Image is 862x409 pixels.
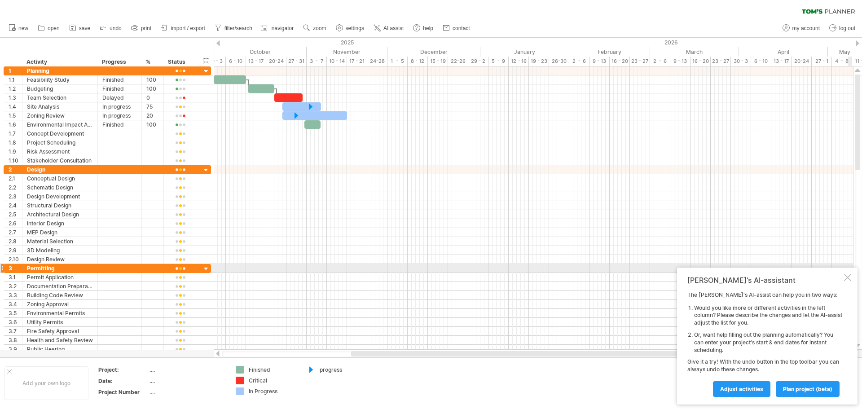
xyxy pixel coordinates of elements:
div: 26-30 [549,57,569,66]
div: Finished [102,84,137,93]
div: Material Selection [27,237,93,246]
div: Schematic Design [27,183,93,192]
div: 30 - 3 [731,57,751,66]
div: 2.3 [9,192,22,201]
div: 0 [146,93,159,102]
div: 23 - 27 [711,57,731,66]
div: 100 [146,84,159,93]
div: 12 - 16 [509,57,529,66]
div: 2.4 [9,201,22,210]
div: 16 - 20 [690,57,711,66]
div: 2.7 [9,228,22,237]
a: contact [440,22,473,34]
span: undo [110,25,122,31]
div: Fire Safety Approval [27,327,93,335]
div: 10 - 14 [327,57,347,66]
div: 1 - 5 [387,57,408,66]
div: Finished [249,366,298,374]
div: December 2025 [387,47,480,57]
div: Critical [249,377,298,384]
div: 3.6 [9,318,22,326]
div: Finished [102,120,137,129]
span: filter/search [224,25,252,31]
div: 1.6 [9,120,22,129]
div: 9 - 13 [589,57,610,66]
div: Design Review [27,255,93,264]
span: my account [792,25,820,31]
div: 75 [146,102,159,111]
div: Team Selection [27,93,93,102]
span: AI assist [383,25,404,31]
div: Environmental Impact Assessment [27,120,93,129]
div: Building Code Review [27,291,93,299]
div: 3 - 7 [307,57,327,66]
a: import / export [158,22,208,34]
div: 9 - 13 [670,57,690,66]
div: 8 - 12 [408,57,428,66]
div: .... [150,388,225,396]
div: 20 [146,111,159,120]
div: Progress [102,57,136,66]
div: Permit Application [27,273,93,281]
span: log out [839,25,855,31]
div: 24-28 [367,57,387,66]
div: 20-24 [266,57,286,66]
span: open [48,25,60,31]
a: undo [97,22,124,34]
div: Zoning Approval [27,300,93,308]
div: 3.1 [9,273,22,281]
div: Delayed [102,93,137,102]
div: 6 - 10 [226,57,246,66]
div: progress [320,366,369,374]
span: zoom [313,25,326,31]
a: open [35,22,62,34]
div: 19 - 23 [529,57,549,66]
li: Or, want help filling out the planning automatically? You can enter your project's start & end da... [694,331,842,354]
div: January 2026 [480,47,569,57]
span: Adjust activities [720,386,763,392]
div: Conceptual Design [27,174,93,183]
div: 29 - 3 [206,57,226,66]
span: contact [453,25,470,31]
span: print [141,25,151,31]
div: 13 - 17 [771,57,792,66]
div: 3.5 [9,309,22,317]
div: Status [168,57,192,66]
div: Zoning Review [27,111,93,120]
div: February 2026 [569,47,650,57]
a: log out [827,22,858,34]
div: Add your own logo [4,366,88,400]
div: 1 [9,66,22,75]
span: save [79,25,90,31]
div: Site Analysis [27,102,93,111]
span: plan project (beta) [783,386,832,392]
div: 2.9 [9,246,22,255]
div: Structural Design [27,201,93,210]
div: 2 [9,165,22,174]
div: Project: [98,366,148,374]
div: In Progress [249,387,298,395]
div: Design Development [27,192,93,201]
div: 3.7 [9,327,22,335]
div: 29 - 2 [468,57,488,66]
a: AI assist [371,22,406,34]
div: 1.10 [9,156,22,165]
div: 2.10 [9,255,22,264]
div: 2.1 [9,174,22,183]
div: 2 - 6 [569,57,589,66]
div: Environmental Permits [27,309,93,317]
div: 1.9 [9,147,22,156]
div: 6 - 10 [751,57,771,66]
div: 1.1 [9,75,22,84]
div: 3.9 [9,345,22,353]
div: 22-26 [448,57,468,66]
div: 2.2 [9,183,22,192]
div: November 2025 [307,47,387,57]
div: 13 - 17 [246,57,266,66]
div: Design [27,165,93,174]
div: 3 [9,264,22,273]
a: help [411,22,436,34]
div: In progress [102,111,137,120]
div: Planning [27,66,93,75]
div: 2 - 6 [650,57,670,66]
